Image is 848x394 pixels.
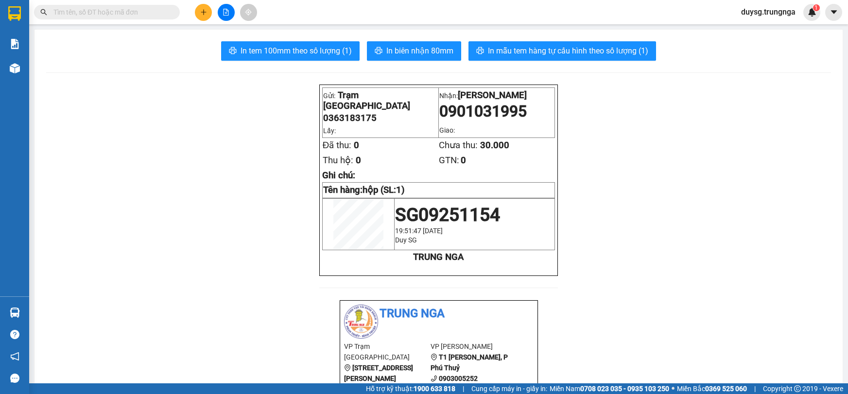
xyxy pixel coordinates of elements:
[580,385,669,393] strong: 0708 023 035 - 0935 103 250
[53,7,168,17] input: Tìm tên, số ĐT hoặc mã đơn
[323,90,438,111] p: Gửi:
[794,385,801,392] span: copyright
[550,383,669,394] span: Miền Nam
[476,47,484,56] span: printer
[323,90,410,111] span: Trạm [GEOGRAPHIC_DATA]
[439,102,527,120] span: 0901031995
[431,375,437,382] span: phone
[471,383,547,394] span: Cung cấp máy in - giấy in:
[241,45,352,57] span: In tem 100mm theo số lượng (1)
[375,47,382,56] span: printer
[10,308,20,318] img: warehouse-icon
[344,341,431,362] li: VP Trạm [GEOGRAPHIC_DATA]
[396,185,405,195] span: 1)
[344,305,378,339] img: logo.jpg
[221,41,360,61] button: printerIn tem 100mm theo số lượng (1)
[245,9,252,16] span: aim
[363,185,405,195] span: hộp (SL:
[439,126,455,134] span: Giao:
[413,252,464,262] strong: TRUNG NGA
[10,374,19,383] span: message
[463,383,464,394] span: |
[395,227,443,235] span: 19:51:47 [DATE]
[10,352,19,361] span: notification
[395,236,417,244] span: Duy SG
[672,387,675,391] span: ⚪️
[366,383,455,394] span: Hỗ trợ kỹ thuật:
[323,155,353,166] span: Thu hộ:
[323,127,336,135] span: Lấy:
[223,9,229,16] span: file-add
[439,375,478,382] b: 0903005252
[344,364,413,382] b: [STREET_ADDRESS][PERSON_NAME]
[439,90,554,101] p: Nhận:
[10,330,19,339] span: question-circle
[344,364,351,371] span: environment
[414,385,455,393] strong: 1900 633 818
[323,113,377,123] span: 0363183175
[367,41,461,61] button: printerIn biên nhận 80mm
[431,341,518,352] li: VP [PERSON_NAME]
[240,4,257,21] button: aim
[200,9,207,16] span: plus
[431,353,508,372] b: T1 [PERSON_NAME], P Phú Thuỷ
[488,45,648,57] span: In mẫu tem hàng tự cấu hình theo số lượng (1)
[10,39,20,49] img: solution-icon
[830,8,838,17] span: caret-down
[754,383,756,394] span: |
[323,185,405,195] strong: Tên hàng:
[480,140,509,151] span: 30.000
[323,140,351,151] span: Đã thu:
[458,90,527,101] span: [PERSON_NAME]
[439,140,478,151] span: Chưa thu:
[8,6,21,21] img: logo-vxr
[814,4,818,11] span: 1
[356,155,361,166] span: 0
[344,305,534,323] li: Trung Nga
[677,383,747,394] span: Miền Bắc
[825,4,842,21] button: caret-down
[813,4,820,11] sup: 1
[808,8,816,17] img: icon-new-feature
[229,47,237,56] span: printer
[386,45,453,57] span: In biên nhận 80mm
[195,4,212,21] button: plus
[40,9,47,16] span: search
[439,155,459,166] span: GTN:
[431,354,437,360] span: environment
[733,6,803,18] span: duysg.trungnga
[461,155,466,166] span: 0
[10,63,20,73] img: warehouse-icon
[322,170,355,181] span: Ghi chú:
[395,204,500,225] span: SG09251154
[354,140,359,151] span: 0
[468,41,656,61] button: printerIn mẫu tem hàng tự cấu hình theo số lượng (1)
[705,385,747,393] strong: 0369 525 060
[218,4,235,21] button: file-add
